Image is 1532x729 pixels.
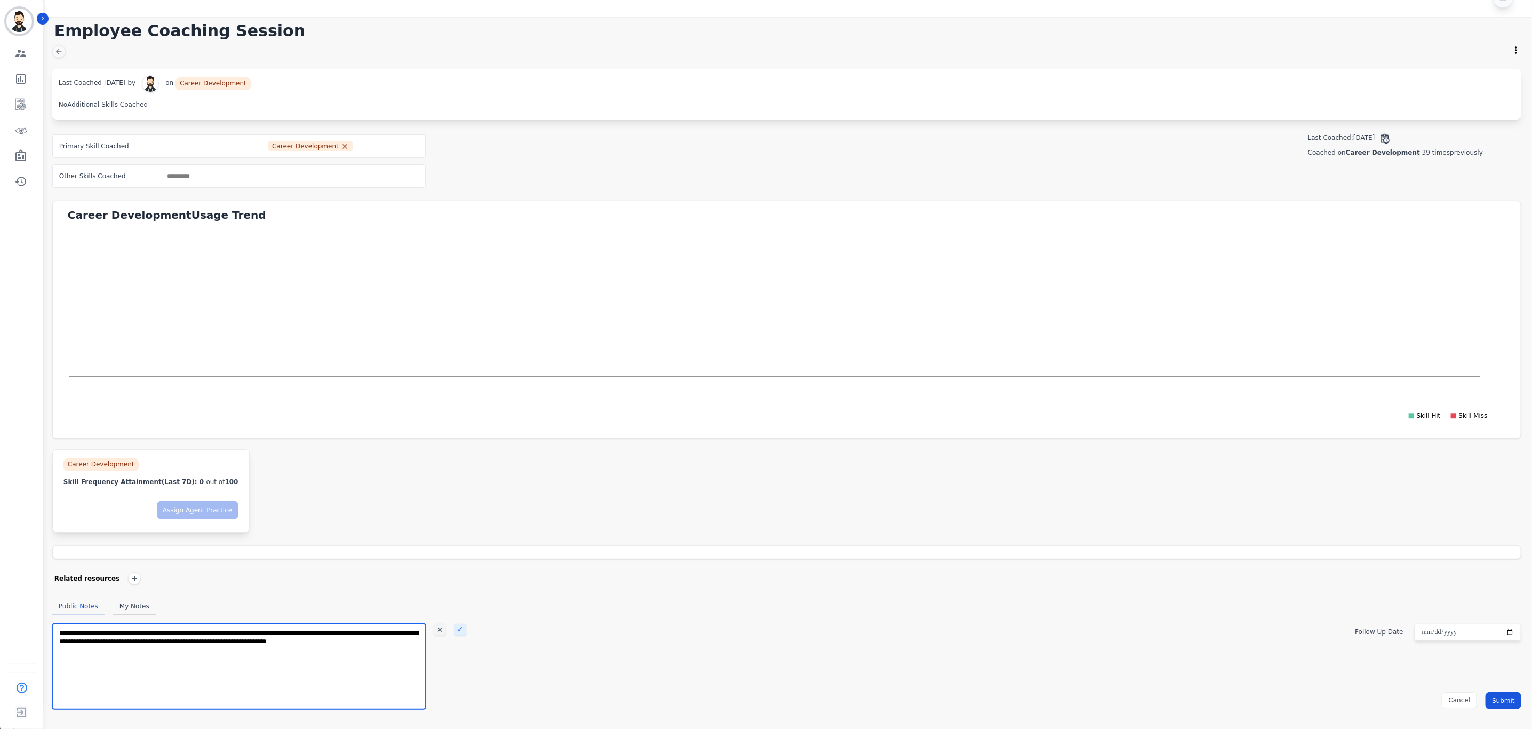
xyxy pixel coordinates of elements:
[68,208,1521,223] div: Career Development Usage Trend
[52,598,105,615] div: Public Notes
[104,75,126,92] span: [DATE]
[1308,133,1375,144] div: Last Coached: [DATE]
[157,501,238,519] button: Assign Agent Practice
[59,75,1515,92] div: Last Coached by on
[1486,692,1521,709] button: Submit
[206,478,225,486] span: out of
[164,171,228,181] ul: selected options
[59,165,126,187] div: Other Skills Coached
[1355,628,1403,636] label: Follow Up Date
[1442,692,1478,709] button: Cancel
[454,624,466,636] div: ✓
[63,458,139,471] div: Career Development
[59,135,129,157] div: Primary Skill Coached
[1308,148,1521,157] div: Coached on 39 times previously
[1417,413,1441,420] text: Skill Hit
[162,478,197,486] span: (Last 7D):
[54,572,120,585] div: Related resources
[113,598,156,615] div: My Notes
[54,21,305,41] h1: Employee Coaching Session
[142,75,159,92] img: avatar
[128,572,141,585] div: +
[268,141,352,151] li: Career Development
[341,142,349,150] button: Remove Career Development
[63,478,238,486] div: Skill Frequency Attainment 0 100
[1346,149,1420,156] span: Career Development
[1459,413,1488,420] text: Skill Miss
[267,140,419,153] ul: selected options
[6,9,32,34] img: Bordered avatar
[59,97,148,113] div: No Additional Skills Coached
[434,624,446,636] div: ✕
[175,77,251,90] div: Career Development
